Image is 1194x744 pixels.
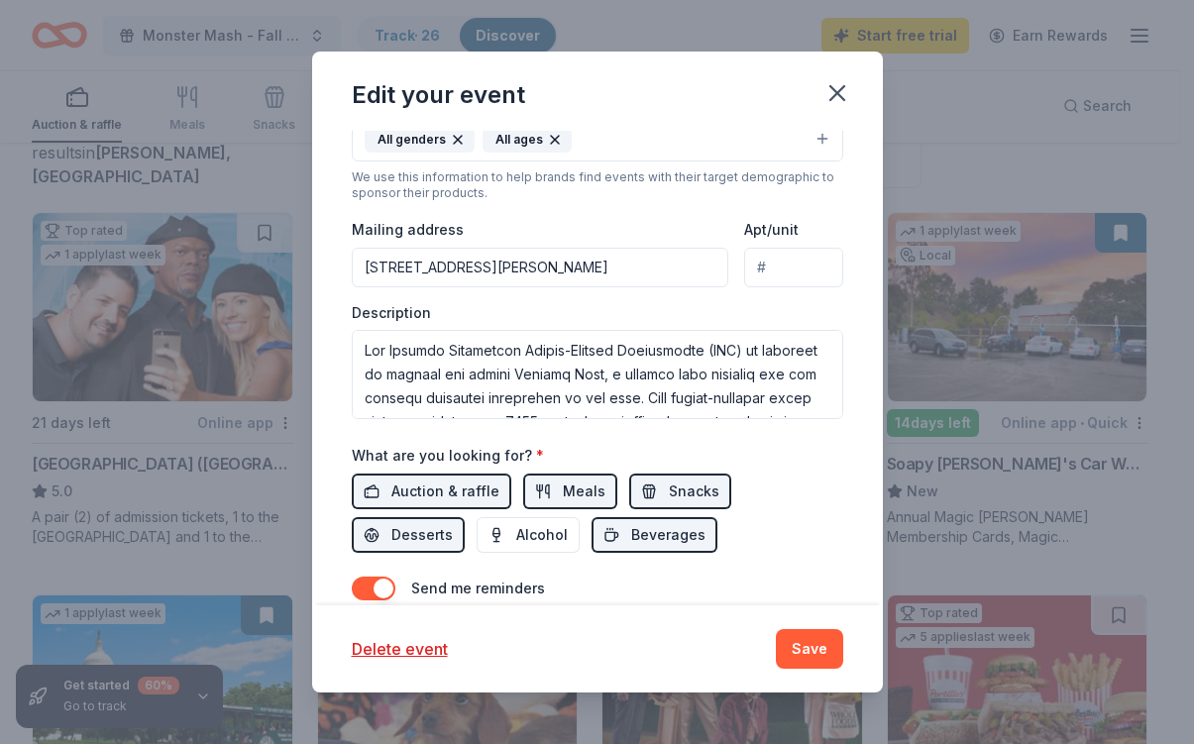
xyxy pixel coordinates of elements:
[352,446,544,466] label: What are you looking for?
[744,220,799,240] label: Apt/unit
[669,479,719,503] span: Snacks
[352,474,511,509] button: Auction & raffle
[516,523,568,547] span: Alcohol
[352,517,465,553] button: Desserts
[523,474,617,509] button: Meals
[391,523,453,547] span: Desserts
[629,474,731,509] button: Snacks
[352,169,843,201] div: We use this information to help brands find events with their target demographic to sponsor their...
[411,600,742,624] p: Email me reminders of donor application deadlines
[631,523,706,547] span: Beverages
[352,637,448,661] button: Delete event
[477,517,580,553] button: Alcohol
[352,220,464,240] label: Mailing address
[563,479,605,503] span: Meals
[352,79,525,111] div: Edit your event
[411,580,545,596] label: Send me reminders
[352,118,843,161] button: All gendersAll ages
[592,517,717,553] button: Beverages
[744,248,842,287] input: #
[483,127,572,153] div: All ages
[365,127,475,153] div: All genders
[776,629,843,669] button: Save
[352,303,431,323] label: Description
[391,479,499,503] span: Auction & raffle
[352,330,843,419] textarea: Lor Ipsumdo Sitametcon Adipis-Elitsed Doeiusmodte (INC) ut laboreet do magnaal eni admini Veniamq...
[352,248,729,287] input: Enter a US address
